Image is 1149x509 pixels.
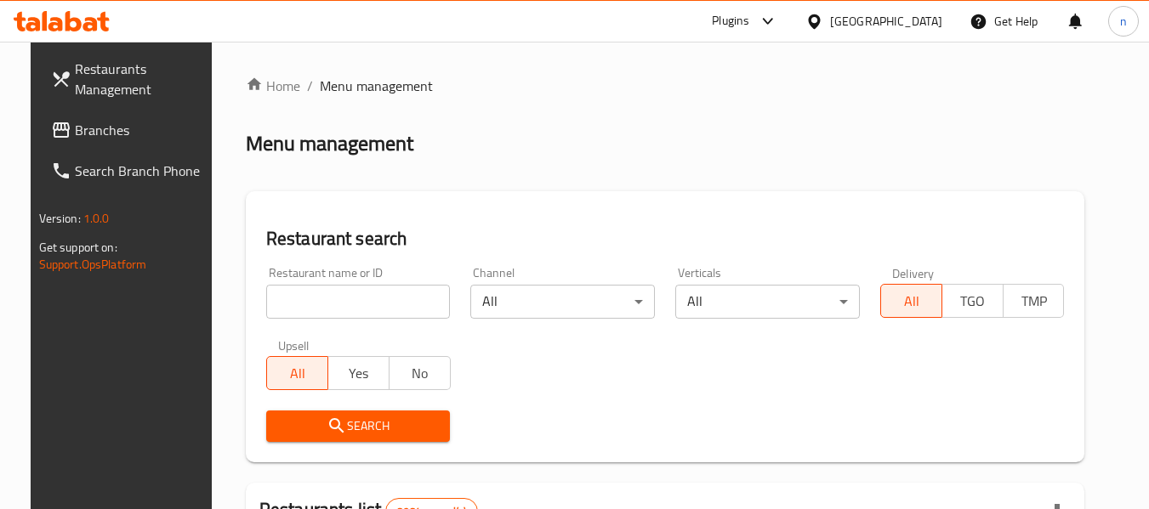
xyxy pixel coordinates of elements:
[470,285,655,319] div: All
[274,361,321,386] span: All
[280,416,437,437] span: Search
[1003,284,1065,318] button: TMP
[880,284,942,318] button: All
[278,339,310,351] label: Upsell
[892,267,935,279] label: Delivery
[830,12,942,31] div: [GEOGRAPHIC_DATA]
[246,76,1085,96] nav: breadcrumb
[246,76,300,96] a: Home
[246,130,413,157] h2: Menu management
[39,236,117,258] span: Get support on:
[39,207,81,229] span: Version:
[75,161,209,181] span: Search Branch Phone
[941,284,1004,318] button: TGO
[266,226,1065,252] h2: Restaurant search
[320,76,433,96] span: Menu management
[37,110,223,150] a: Branches
[1120,12,1127,31] span: n
[888,289,936,314] span: All
[675,285,860,319] div: All
[389,356,451,390] button: No
[1010,289,1058,314] span: TMP
[37,48,223,110] a: Restaurants Management
[396,361,444,386] span: No
[75,120,209,140] span: Branches
[37,150,223,191] a: Search Branch Phone
[266,356,328,390] button: All
[335,361,383,386] span: Yes
[266,285,451,319] input: Search for restaurant name or ID..
[307,76,313,96] li: /
[39,253,147,275] a: Support.OpsPlatform
[266,410,451,442] button: Search
[949,289,997,314] span: TGO
[75,59,209,99] span: Restaurants Management
[83,207,110,229] span: 1.0.0
[327,356,390,390] button: Yes
[712,11,749,31] div: Plugins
